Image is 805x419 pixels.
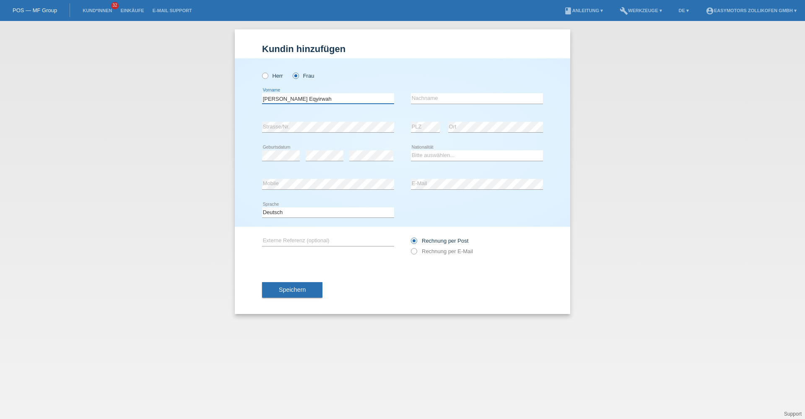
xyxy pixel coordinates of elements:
[262,73,283,79] label: Herr
[784,411,802,417] a: Support
[293,73,314,79] label: Frau
[411,238,468,244] label: Rechnung per Post
[13,7,57,13] a: POS — MF Group
[262,282,322,298] button: Speichern
[675,8,693,13] a: DE ▾
[560,8,607,13] a: bookAnleitung ▾
[564,7,572,15] i: book
[111,2,119,9] span: 32
[620,7,628,15] i: build
[293,73,298,78] input: Frau
[262,44,543,54] h1: Kundin hinzufügen
[411,248,473,254] label: Rechnung per E-Mail
[411,248,416,259] input: Rechnung per E-Mail
[706,7,714,15] i: account_circle
[615,8,666,13] a: buildWerkzeuge ▾
[411,238,416,248] input: Rechnung per Post
[701,8,801,13] a: account_circleEasymotors Zollikofen GmbH ▾
[148,8,196,13] a: E-Mail Support
[262,73,267,78] input: Herr
[279,286,306,293] span: Speichern
[78,8,116,13] a: Kund*innen
[116,8,148,13] a: Einkäufe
